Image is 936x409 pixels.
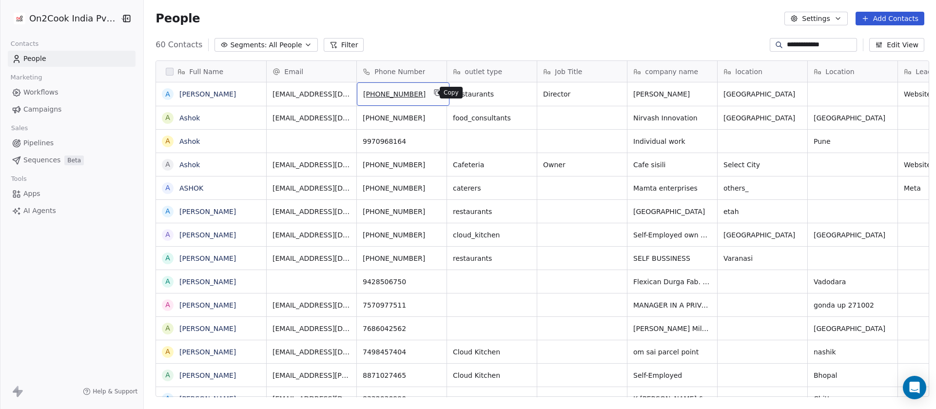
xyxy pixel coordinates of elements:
[166,323,171,333] div: A
[179,231,236,239] a: [PERSON_NAME]
[363,324,441,333] span: 7686042562
[723,230,801,240] span: [GEOGRAPHIC_DATA]
[8,203,136,219] a: AI Agents
[633,183,711,193] span: Mamta enterprises
[814,136,892,146] span: Pune
[179,184,203,192] a: ASHOK
[179,161,200,169] a: Ashok
[12,10,114,27] button: On2Cook India Pvt. Ltd.
[723,89,801,99] span: [GEOGRAPHIC_DATA]
[633,394,711,404] span: K.[PERSON_NAME] & Associates
[8,84,136,100] a: Workflows
[8,186,136,202] a: Apps
[179,348,236,356] a: [PERSON_NAME]
[453,89,531,99] span: Restaurants
[273,207,351,216] span: [EMAIL_ADDRESS][DOMAIN_NAME]
[64,156,84,165] span: Beta
[324,38,364,52] button: Filter
[723,207,801,216] span: etah
[273,394,351,404] span: [EMAIL_ADDRESS][DOMAIN_NAME]
[447,61,537,82] div: outlet type
[7,172,31,186] span: Tools
[273,347,351,357] span: [EMAIL_ADDRESS][DOMAIN_NAME]
[633,277,711,287] span: Flexican Durga Fab. Pvt. Ltd.
[555,67,582,77] span: Job Title
[166,276,171,287] div: A
[363,136,441,146] span: 9970968164
[166,253,171,263] div: A
[374,67,425,77] span: Phone Number
[363,394,441,404] span: 8332030990
[633,207,711,216] span: [GEOGRAPHIC_DATA]
[8,135,136,151] a: Pipelines
[784,12,847,25] button: Settings
[735,67,762,77] span: location
[23,54,46,64] span: People
[273,300,351,310] span: [EMAIL_ADDRESS][DOMAIN_NAME]
[363,253,441,263] span: [PHONE_NUMBER]
[273,230,351,240] span: [EMAIL_ADDRESS][DOMAIN_NAME]
[179,208,236,215] a: [PERSON_NAME]
[6,37,43,51] span: Contacts
[156,82,267,397] div: grid
[633,160,711,170] span: Cafe sisili
[230,40,267,50] span: Segments:
[825,67,854,77] span: Location
[543,89,621,99] span: Director
[166,347,171,357] div: A
[363,183,441,193] span: [PHONE_NUMBER]
[633,370,711,380] span: Self-Employed
[869,38,924,52] button: Edit View
[453,370,531,380] span: Cloud Kitchen
[537,61,627,82] div: Job Title
[179,325,236,332] a: [PERSON_NAME]
[23,155,60,165] span: Sequences
[23,189,40,199] span: Apps
[273,183,351,193] span: [EMAIL_ADDRESS][DOMAIN_NAME]
[273,253,351,263] span: [EMAIL_ADDRESS][DOMAIN_NAME]
[166,159,171,170] div: A
[179,395,236,403] a: [PERSON_NAME]
[633,300,711,310] span: MANAGER IN A PRIVATE COMPANY
[363,160,441,170] span: [PHONE_NUMBER]
[284,67,303,77] span: Email
[453,183,531,193] span: caterers
[363,113,441,123] span: [PHONE_NUMBER]
[814,113,892,123] span: [GEOGRAPHIC_DATA]
[465,67,502,77] span: outlet type
[166,206,171,216] div: A
[29,12,117,25] span: On2Cook India Pvt. Ltd.
[166,89,171,99] div: A
[453,230,531,240] span: cloud_kitchen
[23,138,54,148] span: Pipelines
[723,183,801,193] span: others_
[363,370,441,380] span: 8871027465
[166,300,171,310] div: A
[633,113,711,123] span: Nirvash Innovation
[808,61,897,82] div: Location
[179,90,236,98] a: [PERSON_NAME]
[166,113,171,123] div: A
[453,113,531,123] span: food_consultants
[363,300,441,310] span: 7570977511
[363,277,441,287] span: 9428506750
[814,230,892,240] span: [GEOGRAPHIC_DATA]
[189,67,223,77] span: Full Name
[179,371,236,379] a: [PERSON_NAME]
[8,51,136,67] a: People
[23,87,58,97] span: Workflows
[453,347,531,357] span: Cloud Kitchen
[903,376,926,399] div: Open Intercom Messenger
[718,61,807,82] div: location
[723,113,801,123] span: [GEOGRAPHIC_DATA]
[633,253,711,263] span: SELF BUSSINESS
[633,89,711,99] span: [PERSON_NAME]
[645,67,698,77] span: company name
[273,160,351,170] span: [EMAIL_ADDRESS][DOMAIN_NAME]
[156,39,202,51] span: 60 Contacts
[7,121,32,136] span: Sales
[363,230,441,240] span: [PHONE_NUMBER]
[444,89,459,97] p: Copy
[14,13,25,24] img: on2cook%20logo-04%20copy.jpg
[633,230,711,240] span: Self-Employed own business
